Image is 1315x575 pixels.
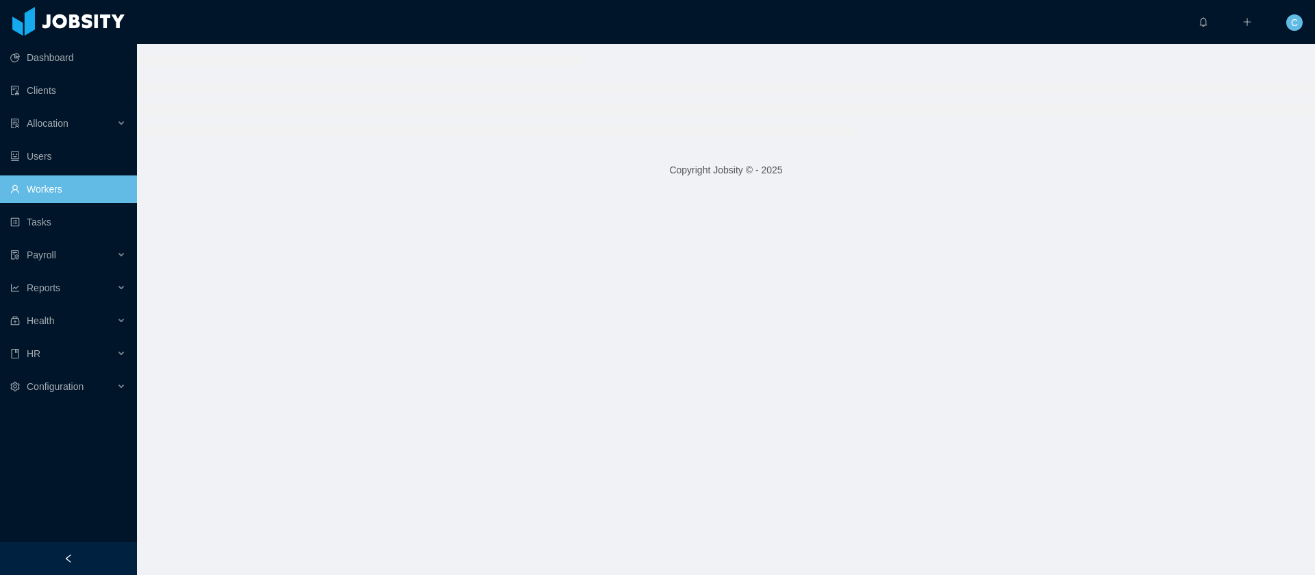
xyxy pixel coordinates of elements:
[10,349,20,358] i: icon: book
[137,147,1315,194] footer: Copyright Jobsity © - 2025
[10,44,126,71] a: icon: pie-chartDashboard
[1208,10,1222,24] sup: 0
[10,143,126,170] a: icon: robotUsers
[27,118,68,129] span: Allocation
[10,316,20,326] i: icon: medicine-box
[27,249,56,260] span: Payroll
[1199,17,1208,27] i: icon: bell
[1291,14,1298,31] span: C
[27,381,84,392] span: Configuration
[27,315,54,326] span: Health
[27,282,60,293] span: Reports
[10,119,20,128] i: icon: solution
[10,382,20,391] i: icon: setting
[10,283,20,293] i: icon: line-chart
[10,250,20,260] i: icon: file-protect
[10,208,126,236] a: icon: profileTasks
[10,175,126,203] a: icon: userWorkers
[10,77,126,104] a: icon: auditClients
[1242,17,1252,27] i: icon: plus
[27,348,40,359] span: HR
